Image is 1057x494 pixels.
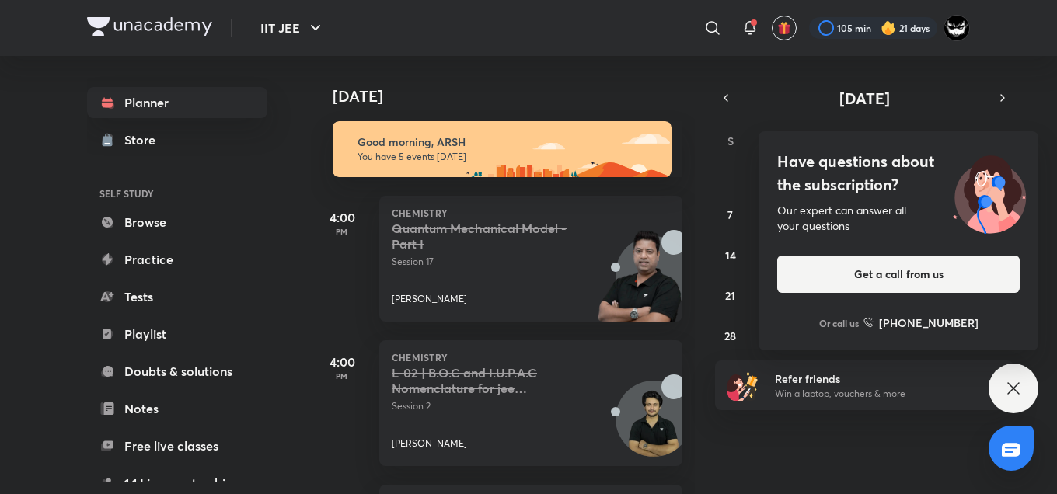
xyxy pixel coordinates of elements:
[87,207,267,238] a: Browse
[777,256,1020,293] button: Get a call from us
[251,12,334,43] button: IIT JEE
[392,353,670,362] p: Chemistry
[940,150,1038,234] img: ttu_illustration_new.svg
[616,389,691,464] img: Avatar
[87,124,267,155] a: Store
[819,316,859,330] p: Or call us
[775,387,966,401] p: Win a laptop, vouchers & more
[392,399,636,413] p: Session 2
[718,202,743,227] button: September 7, 2025
[87,244,267,275] a: Practice
[311,353,373,371] h5: 4:00
[944,15,970,41] img: ARSH Khan
[718,323,743,348] button: September 28, 2025
[727,207,733,222] abbr: September 7, 2025
[87,281,267,312] a: Tests
[124,130,165,149] div: Store
[725,248,736,263] abbr: September 14, 2025
[863,315,979,331] a: [PHONE_NUMBER]
[392,208,670,217] p: Chemistry
[727,134,734,148] abbr: Sunday
[392,292,467,306] p: [PERSON_NAME]
[311,208,373,227] h5: 4:00
[311,227,373,236] p: PM
[87,87,267,118] a: Planner
[333,121,672,177] img: morning
[87,356,267,387] a: Doubts & solutions
[597,230,682,337] img: unacademy
[311,371,373,381] p: PM
[879,315,979,331] h6: [PHONE_NUMBER]
[358,135,658,149] h6: Good morning, ARSH
[777,150,1020,197] h4: Have questions about the subscription?
[87,318,267,350] a: Playlist
[87,393,267,424] a: Notes
[392,255,636,269] p: Session 17
[333,87,698,106] h4: [DATE]
[87,180,267,207] h6: SELF STUDY
[777,203,1020,234] div: Our expert can answer all your questions
[775,370,966,387] h6: Refer friends
[777,21,791,35] img: avatar
[727,370,759,401] img: referral
[772,16,797,40] button: avatar
[718,242,743,267] button: September 14, 2025
[881,20,896,36] img: streak
[737,87,992,109] button: [DATE]
[87,17,212,40] a: Company Logo
[392,437,467,451] p: [PERSON_NAME]
[87,430,267,461] a: Free live classes
[358,151,658,163] p: You have 5 events [DATE]
[718,283,743,308] button: September 21, 2025
[725,288,735,303] abbr: September 21, 2025
[87,17,212,36] img: Company Logo
[392,221,585,252] h5: Quantum Mechanical Model - Part I
[839,88,890,109] span: [DATE]
[392,365,585,396] h5: L-02 | B.O.C and I.U.P.A.C Nomenclature for jee Advanced 2027
[724,329,736,343] abbr: September 28, 2025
